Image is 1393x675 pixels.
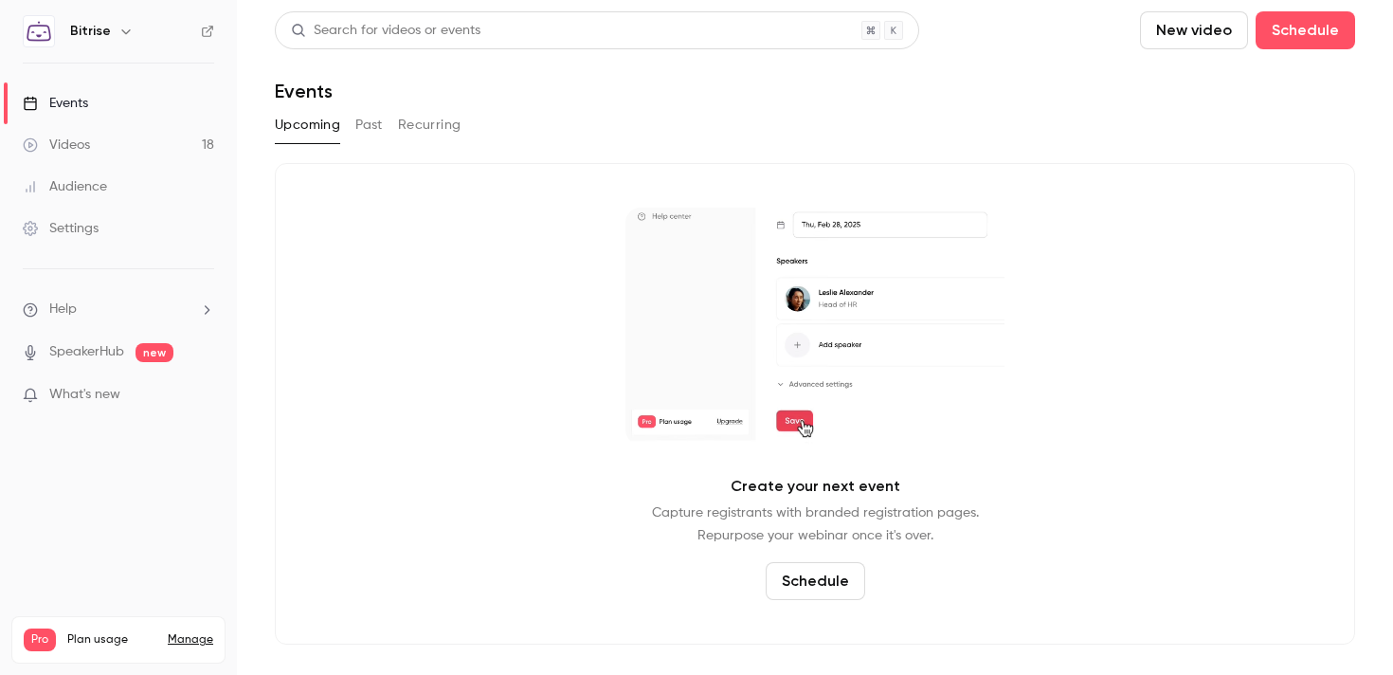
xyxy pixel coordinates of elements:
img: Bitrise [24,16,54,46]
span: Plan usage [67,632,156,648]
button: Upcoming [275,110,340,140]
span: What's new [49,385,120,405]
h1: Events [275,80,333,102]
button: Schedule [766,562,865,600]
div: Search for videos or events [291,21,480,41]
iframe: Noticeable Trigger [191,387,214,404]
div: Videos [23,136,90,155]
div: Settings [23,219,99,238]
a: Manage [168,632,213,648]
a: SpeakerHub [49,342,124,362]
button: Past [355,110,383,140]
button: Recurring [398,110,461,140]
span: new [136,343,173,362]
h6: Bitrise [70,22,111,41]
span: Help [49,300,77,319]
button: Schedule [1256,11,1355,49]
li: help-dropdown-opener [23,300,214,319]
div: Events [23,94,88,113]
span: Pro [24,629,56,651]
div: Audience [23,177,107,196]
button: New video [1140,11,1248,49]
p: Capture registrants with branded registration pages. Repurpose your webinar once it's over. [652,502,979,547]
p: Create your next event [731,475,900,498]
